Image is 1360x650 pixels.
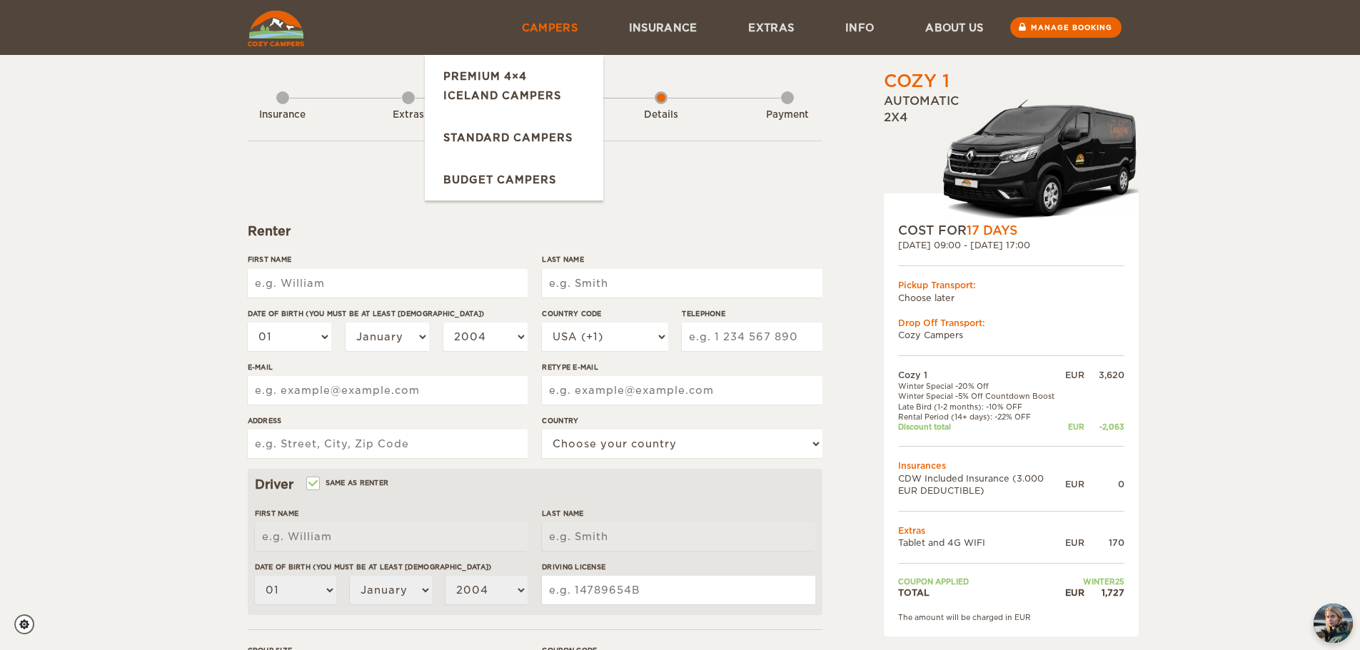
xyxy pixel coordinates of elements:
td: CDW Included Insurance (3.000 EUR DEDUCTIBLE) [898,472,1065,497]
img: Stuttur-m-c-logo-2.png [941,98,1139,222]
label: Driving License [542,562,815,572]
div: EUR [1065,478,1084,490]
div: 0 [1084,478,1124,490]
td: Cozy 1 [898,369,1065,381]
input: e.g. 14789654B [542,576,815,604]
td: WINTER25 [1065,577,1124,586]
label: Telephone [682,308,822,319]
span: 17 Days [967,223,1017,238]
input: e.g. Smith [542,269,822,298]
img: Cozy Campers [248,11,304,46]
a: Manage booking [1010,17,1122,38]
label: Address [248,415,528,426]
img: Freyja at Cozy Campers [1314,604,1353,643]
div: [DATE] 09:00 - [DATE] 17:00 [898,239,1124,251]
label: Retype E-mail [542,362,822,372]
input: Same as renter [308,480,317,489]
td: Cozy Campers [898,329,1124,341]
div: EUR [1065,537,1084,549]
div: 170 [1084,537,1124,549]
td: Choose later [898,292,1124,304]
td: Late Bird (1-2 months): -10% OFF [898,402,1065,412]
td: Coupon applied [898,577,1065,586]
label: E-mail [248,362,528,372]
input: e.g. William [255,522,528,551]
td: Rental Period (14+ days): -22% OFF [898,412,1065,422]
label: Last Name [542,508,815,519]
div: 1,727 [1084,586,1124,599]
a: Budget Campers [425,158,603,200]
input: e.g. 1 234 567 890 [682,323,822,351]
div: Payment [748,108,827,122]
div: Renter [248,223,822,240]
div: -2,063 [1084,422,1124,432]
label: Date of birth (You must be at least [DEMOGRAPHIC_DATA]) [248,308,528,319]
label: Last Name [542,254,822,265]
a: Cookie settings [14,614,44,634]
div: EUR [1065,422,1084,432]
div: COST FOR [898,222,1124,239]
label: Date of birth (You must be at least [DEMOGRAPHIC_DATA]) [255,562,528,572]
td: Extras [898,524,1124,537]
label: Country Code [542,308,668,319]
div: Extras [369,108,448,122]
input: e.g. Smith [542,522,815,551]
td: Tablet and 4G WIFI [898,537,1065,549]
td: Insurances [898,459,1124,472]
div: Automatic 2x4 [884,93,1139,222]
div: EUR [1065,586,1084,599]
div: 3,620 [1084,369,1124,381]
label: First Name [255,508,528,519]
div: Pickup Transport: [898,279,1124,291]
td: Winter Special -20% Off [898,381,1065,391]
div: The amount will be charged in EUR [898,612,1124,622]
div: EUR [1065,369,1084,381]
label: Country [542,415,822,426]
div: Insurance [243,108,322,122]
label: Same as renter [308,476,389,489]
a: Premium 4×4 Iceland Campers [425,55,603,116]
input: e.g. example@example.com [542,376,822,405]
div: Cozy 1 [884,69,950,93]
td: Discount total [898,422,1065,432]
div: Drop Off Transport: [898,317,1124,329]
div: Driver [255,476,815,493]
td: TOTAL [898,586,1065,599]
input: e.g. example@example.com [248,376,528,405]
label: First Name [248,254,528,265]
input: e.g. William [248,269,528,298]
a: Standard Campers [425,116,603,158]
input: e.g. Street, City, Zip Code [248,430,528,458]
button: chat-button [1314,604,1353,643]
td: Winter Special -5% Off Countdown Boost [898,391,1065,401]
div: Details [622,108,700,122]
